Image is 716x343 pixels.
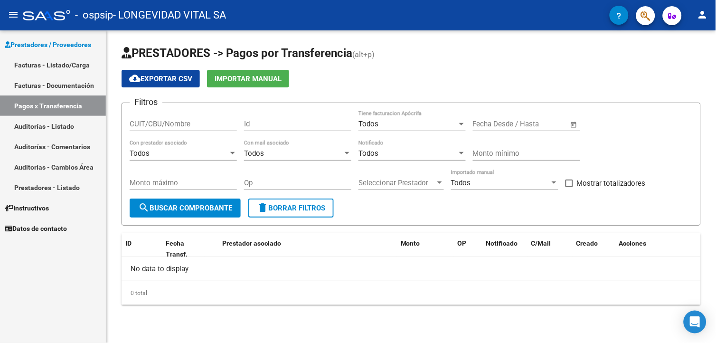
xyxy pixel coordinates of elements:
span: Importar Manual [215,75,282,83]
span: Prestador asociado [222,239,281,247]
span: Monto [401,239,420,247]
datatable-header-cell: Creado [573,233,615,265]
span: Notificado [486,239,518,247]
span: Borrar Filtros [257,204,325,212]
div: 0 total [122,281,701,305]
span: Mostrar totalizadores [577,178,646,189]
span: - LONGEVIDAD VITAL SA [113,5,226,26]
datatable-header-cell: OP [454,233,482,265]
span: PRESTADORES -> Pagos por Transferencia [122,47,352,60]
mat-icon: cloud_download [129,73,141,84]
button: Exportar CSV [122,70,200,87]
mat-icon: menu [8,9,19,20]
datatable-header-cell: Prestador asociado [218,233,397,265]
span: Todos [358,120,378,128]
span: Prestadores / Proveedores [5,39,91,50]
button: Importar Manual [207,70,289,87]
datatable-header-cell: Monto [397,233,454,265]
span: Todos [358,149,378,158]
mat-icon: search [138,202,150,213]
span: Fecha Transf. [166,239,188,258]
datatable-header-cell: Notificado [482,233,528,265]
mat-icon: person [697,9,708,20]
span: Creado [576,239,598,247]
button: Buscar Comprobante [130,199,241,218]
mat-icon: delete [257,202,268,213]
span: OP [458,239,467,247]
span: Instructivos [5,203,49,213]
span: Datos de contacto [5,223,67,234]
datatable-header-cell: Acciones [615,233,701,265]
span: Exportar CSV [129,75,192,83]
datatable-header-cell: C/Mail [528,233,573,265]
span: Acciones [619,239,647,247]
input: End date [512,120,558,128]
span: Seleccionar Prestador [358,179,435,187]
span: Todos [244,149,264,158]
input: Start date [473,120,504,128]
h3: Filtros [130,95,162,109]
div: Open Intercom Messenger [684,311,707,333]
span: ID [125,239,132,247]
span: Buscar Comprobante [138,204,232,212]
datatable-header-cell: ID [122,233,162,265]
span: Todos [451,179,471,187]
span: C/Mail [531,239,551,247]
span: - ospsip [75,5,113,26]
div: No data to display [122,257,701,281]
button: Borrar Filtros [248,199,334,218]
span: (alt+p) [352,50,375,59]
button: Open calendar [569,119,580,130]
datatable-header-cell: Fecha Transf. [162,233,205,265]
span: Todos [130,149,150,158]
